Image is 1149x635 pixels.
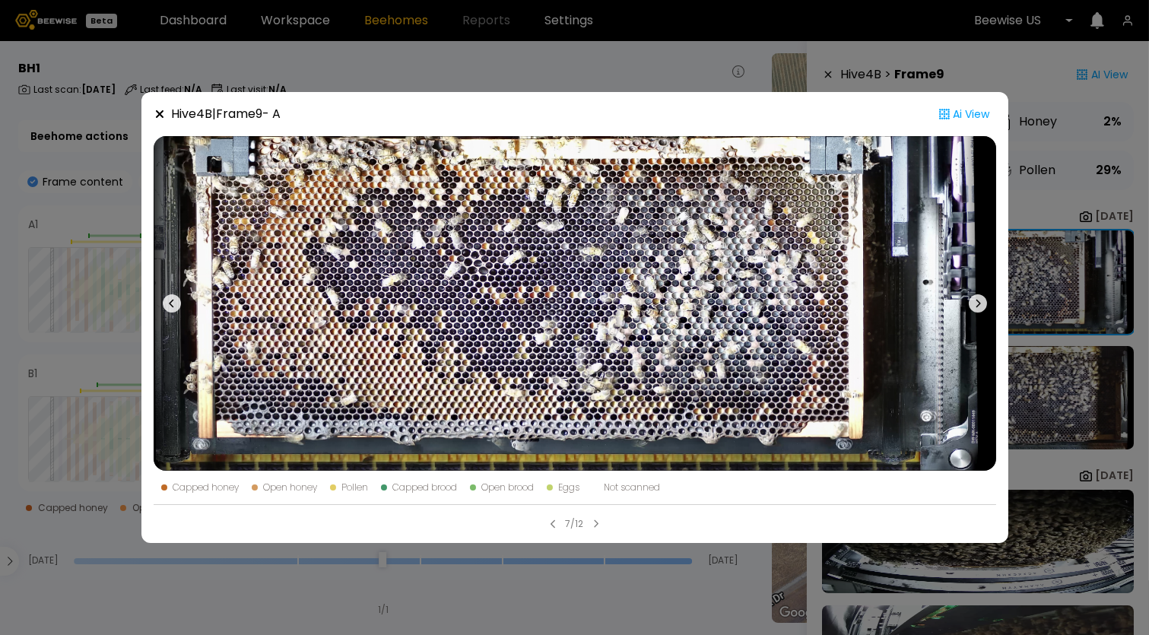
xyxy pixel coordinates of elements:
strong: Frame 9 [217,105,263,122]
div: Capped honey [173,483,240,492]
div: 7/12 [566,517,584,531]
div: Hive 4 B | [172,105,281,123]
div: Not scanned [605,483,661,492]
div: Eggs [559,483,580,492]
div: Open honey [264,483,318,492]
div: Pollen [342,483,369,492]
div: Capped brood [393,483,458,492]
div: Open brood [482,483,535,492]
span: - A [263,105,281,122]
div: Ai View [932,104,996,124]
img: 20250731_130910-b-2459.56-front-41080-AHNYXHNY.jpg [154,136,996,471]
